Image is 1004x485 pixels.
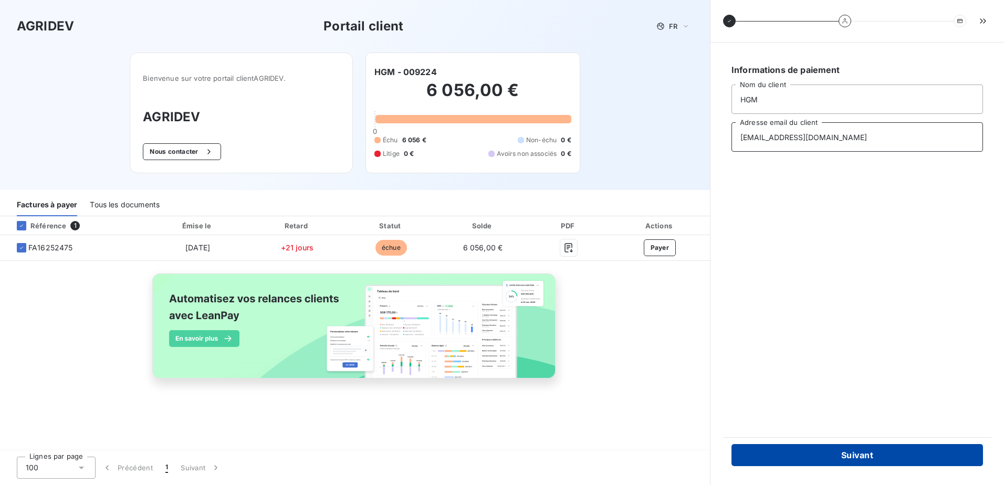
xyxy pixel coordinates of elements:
[383,149,400,159] span: Litige
[143,108,340,126] h3: AGRIDEV
[375,240,407,256] span: échue
[165,462,168,473] span: 1
[17,194,77,216] div: Factures à payer
[323,17,403,36] h3: Portail client
[731,85,983,114] input: placeholder
[561,135,571,145] span: 0 €
[148,220,247,231] div: Émise le
[644,239,676,256] button: Payer
[731,122,983,152] input: placeholder
[8,221,66,230] div: Référence
[347,220,435,231] div: Statut
[669,22,677,30] span: FR
[17,17,74,36] h3: AGRIDEV
[530,220,608,231] div: PDF
[373,127,377,135] span: 0
[374,80,571,111] h2: 6 056,00 €
[96,457,159,479] button: Précédent
[26,462,38,473] span: 100
[374,66,437,78] h6: HGM - 009224
[143,74,340,82] span: Bienvenue sur votre portail client AGRIDEV .
[404,149,414,159] span: 0 €
[174,457,227,479] button: Suivant
[497,149,557,159] span: Avoirs non associés
[90,194,160,216] div: Tous les documents
[281,243,313,252] span: +21 jours
[143,143,221,160] button: Nous contacter
[159,457,174,479] button: 1
[70,221,80,230] span: 1
[28,242,73,253] span: FA16252475
[143,267,567,396] img: banner
[383,135,398,145] span: Échu
[561,149,571,159] span: 0 €
[612,220,708,231] div: Actions
[440,220,526,231] div: Solde
[402,135,426,145] span: 6 056 €
[731,64,983,76] h6: Informations de paiement
[526,135,557,145] span: Non-échu
[252,220,342,231] div: Retard
[463,243,503,252] span: 6 056,00 €
[731,444,983,466] button: Suivant
[185,243,210,252] span: [DATE]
